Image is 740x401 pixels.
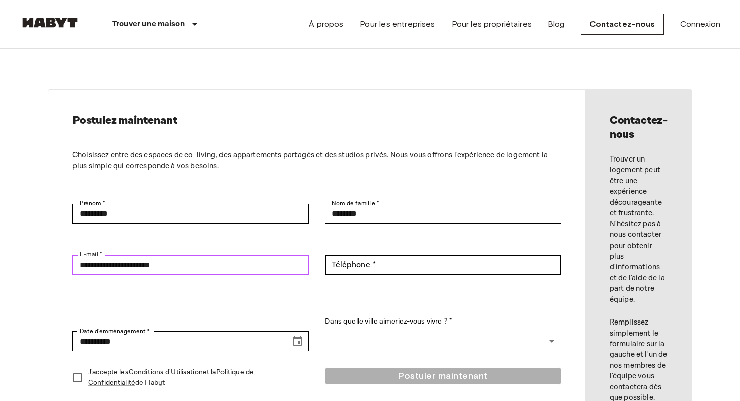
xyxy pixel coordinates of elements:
[287,331,308,351] button: Choose date, selected date is Sep 18, 2025
[129,368,203,377] a: Conditions d'Utilisation
[610,114,668,142] h2: Contactez-nous
[80,199,105,208] label: Prénom *
[88,367,301,388] p: J'accepte les et la de Habyt
[72,150,561,172] p: Choisissez entre des espaces de co-living, des appartements partagés et des studios privés. Nous ...
[548,18,565,30] a: Blog
[80,250,102,259] label: E-mail *
[680,18,720,30] a: Connexion
[20,18,80,28] img: Habyt
[360,18,435,30] a: Pour les entreprises
[309,18,343,30] a: À propos
[332,199,379,208] label: Nom de famille *
[610,154,668,305] p: Trouver un logement peut être une expérience décourageante et frustrante. N'hésitez pas à nous co...
[325,316,561,327] label: Dans quelle ville aimeriez-vous vivre ? *
[452,18,532,30] a: Pour les propriétaires
[72,114,561,128] h2: Postulez maintenant
[80,327,150,336] label: Date d'emménagement
[581,14,664,35] a: Contactez-nous
[112,18,185,30] p: Trouver une maison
